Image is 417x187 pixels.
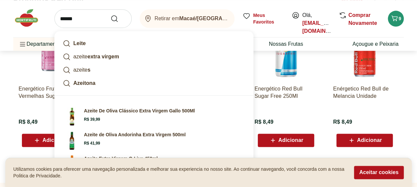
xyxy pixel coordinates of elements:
[60,129,248,153] a: Azeite Andorinha Extra Virgem 500mlAzeite de Oliva Andorinha Extra Virgem 500mlR$ 41,99
[19,36,63,52] span: Departamentos
[243,12,284,25] a: Meus Favoritos
[84,141,100,146] span: R$ 41,99
[352,40,398,48] a: Açougue e Peixaria
[388,11,404,27] button: Carrinho
[110,15,126,23] button: Submit Search
[73,53,119,61] p: azeite
[22,134,78,147] button: Adicionar
[19,36,27,52] button: Menu
[13,8,46,28] img: Hortifruti
[302,11,332,35] span: Olá,
[278,138,303,143] span: Adicionar
[140,9,235,28] button: Retirar emMacaé/[GEOGRAPHIC_DATA]
[88,54,119,59] strong: extra virgem
[254,85,317,100] a: Energético Red Bull Sugar Free 250Ml
[357,138,382,143] span: Adicionar
[63,131,81,150] img: Azeite Andorinha Extra Virgem 500ml
[336,134,393,147] button: Adicionar
[60,105,248,129] a: Azeite Extra Virgem Gallo 500mlAzeite De Oliva Clássico Extra Virgem Gallo 500MlR$ 39,99
[73,80,96,86] strong: Azeitona
[88,67,91,73] strong: s
[19,118,37,126] span: R$ 8,49
[42,138,67,143] span: Adicionar
[333,118,352,126] span: R$ 8,49
[63,107,81,126] img: Azeite Extra Virgem Gallo 500ml
[60,77,248,90] a: Azeitona
[73,66,91,74] p: azeite
[253,12,284,25] span: Meus Favoritos
[179,16,253,21] b: Macaé/[GEOGRAPHIC_DATA]
[60,63,248,77] a: azeites
[60,50,248,63] a: azeiteextra virgem
[333,85,396,100] a: Enérgetico Red Bull de Melancia Unidade
[398,16,401,21] span: 9
[84,131,186,138] p: Azeite de Oliva Andorinha Extra Virgem 500ml
[63,155,81,174] img: Azeite Extra Virgem O-Live 450ml
[54,9,132,28] input: search
[84,117,100,122] span: R$ 39,99
[155,16,228,22] span: Retirar em
[254,118,273,126] span: R$ 8,49
[60,153,248,176] a: Azeite Extra Virgem O-Live 450mlAzeite Extra Virgem O-Live 450mlR$ 41,99
[84,155,158,162] p: Azeite Extra Virgem O-Live 450ml
[302,20,351,34] a: [EMAIL_ADDRESS][DOMAIN_NAME]
[13,166,346,179] p: Utilizamos cookies para oferecer uma navegação personalizada e melhorar sua experiencia no nosso ...
[19,85,82,100] a: Energético Frutas Vermelhas Sugarfree Red Bull 250ml
[60,37,248,50] a: Leite
[354,166,404,179] button: Aceitar cookies
[84,107,195,114] p: Azeite De Oliva Clássico Extra Virgem Gallo 500Ml
[348,12,377,26] a: Comprar Novamente
[269,40,303,48] a: Nossas Frutas
[73,40,86,46] strong: Leite
[258,134,314,147] button: Adicionar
